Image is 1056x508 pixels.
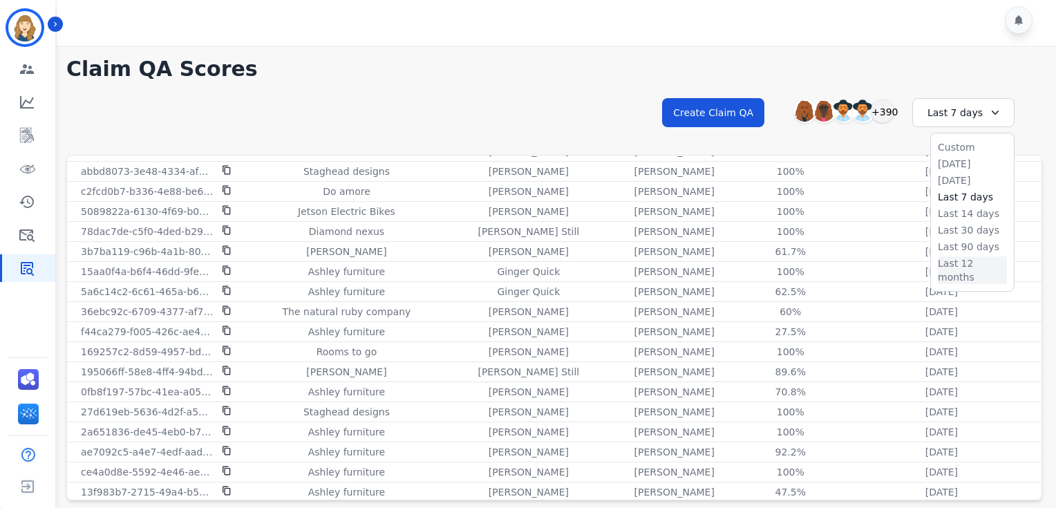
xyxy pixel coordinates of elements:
[283,305,411,319] p: The natural ruby company
[760,465,822,479] div: 100%
[634,205,715,218] p: [PERSON_NAME]
[81,385,214,399] p: 0fb8f197-57bc-41ea-a058-2667fd194bed
[938,240,1007,254] li: Last 90 days
[489,205,569,218] p: [PERSON_NAME]
[308,485,385,499] p: Ashley furniture
[298,205,395,218] p: Jetson Electric Bikes
[634,345,715,359] p: [PERSON_NAME]
[308,445,385,459] p: Ashley furniture
[760,325,822,339] div: 27.5%
[81,325,214,339] p: f44ca279-f005-426c-ae43-5c32e9f30074
[81,365,214,379] p: 195066ff-58e8-4ff4-94bd-53207f64851b
[489,405,569,419] p: [PERSON_NAME]
[489,325,569,339] p: [PERSON_NAME]
[760,245,822,258] div: 61.7%
[489,345,569,359] p: [PERSON_NAME]
[925,265,958,279] p: [DATE]
[489,164,569,178] p: [PERSON_NAME]
[81,345,214,359] p: 169257c2-8d59-4957-bdef-bdc8c02c3bd4
[478,225,579,238] p: [PERSON_NAME] Still
[760,185,822,198] div: 100%
[306,245,386,258] p: [PERSON_NAME]
[81,185,214,198] p: c2fcd0b7-b336-4e88-be65-b56e09a4d771
[308,325,385,339] p: Ashley furniture
[925,305,958,319] p: [DATE]
[925,465,958,479] p: [DATE]
[634,445,715,459] p: [PERSON_NAME]
[925,445,958,459] p: [DATE]
[489,465,569,479] p: [PERSON_NAME]
[309,225,384,238] p: Diamond nexus
[66,57,1042,82] h1: Claim QA Scores
[760,305,822,319] div: 60%
[925,245,958,258] p: [DATE]
[634,465,715,479] p: [PERSON_NAME]
[925,365,958,379] p: [DATE]
[81,265,214,279] p: 15aa0f4a-b6f4-46dd-9fe9-7f62d916f40b
[81,164,214,178] p: abbd8073-3e48-4334-af54-d6b97068dccc
[938,190,1007,204] li: Last 7 days
[308,385,385,399] p: Ashley furniture
[81,405,214,419] p: 27d619eb-5636-4d2f-a564-d83e00c92811
[760,405,822,419] div: 100%
[308,285,385,299] p: Ashley furniture
[81,485,214,499] p: 13f983b7-2715-49a4-b5af-65c8022888c8
[81,245,214,258] p: 3b7ba119-c96b-4a1b-8021-6f61793c08f4
[925,164,958,178] p: [DATE]
[925,345,958,359] p: [DATE]
[760,345,822,359] div: 100%
[489,445,569,459] p: [PERSON_NAME]
[760,425,822,439] div: 100%
[871,100,894,123] div: +390
[634,485,715,499] p: [PERSON_NAME]
[81,285,214,299] p: 5a6c14c2-6c61-465a-b643-5acfa4ddfee6
[938,207,1007,220] li: Last 14 days
[323,185,370,198] p: Do amore
[634,305,715,319] p: [PERSON_NAME]
[489,185,569,198] p: [PERSON_NAME]
[634,164,715,178] p: [PERSON_NAME]
[303,164,390,178] p: Staghead designs
[938,173,1007,187] li: [DATE]
[81,425,214,439] p: 2a651836-de45-4eb0-b723-fbd27d353fee
[925,205,958,218] p: [DATE]
[634,285,715,299] p: [PERSON_NAME]
[489,385,569,399] p: [PERSON_NAME]
[760,365,822,379] div: 89.6%
[925,325,958,339] p: [DATE]
[489,485,569,499] p: [PERSON_NAME]
[497,285,560,299] p: Ginger Quick
[634,425,715,439] p: [PERSON_NAME]
[81,205,214,218] p: 5089822a-6130-4f69-b011-ee1009dfad65
[925,405,958,419] p: [DATE]
[497,265,560,279] p: Ginger Quick
[662,98,764,127] button: Create Claim QA
[760,265,822,279] div: 100%
[308,425,385,439] p: Ashley furniture
[925,185,958,198] p: [DATE]
[925,225,958,238] p: [DATE]
[81,445,214,459] p: ae7092c5-a4e7-4edf-aad5-cd167bead044
[634,185,715,198] p: [PERSON_NAME]
[317,345,377,359] p: Rooms to go
[489,425,569,439] p: [PERSON_NAME]
[925,285,958,299] p: [DATE]
[303,405,390,419] p: Staghead designs
[760,445,822,459] div: 92.2%
[925,385,958,399] p: [DATE]
[938,223,1007,237] li: Last 30 days
[760,485,822,499] div: 47.5%
[925,485,958,499] p: [DATE]
[478,365,579,379] p: [PERSON_NAME] Still
[634,225,715,238] p: [PERSON_NAME]
[8,11,41,44] img: Bordered avatar
[938,157,1007,171] li: [DATE]
[81,225,214,238] p: 78dac7de-c5f0-4ded-b294-367d4836b5f4
[938,256,1007,284] li: Last 12 months
[81,465,214,479] p: ce4a0d8e-5592-4e46-aebd-73e84dfd3948
[634,365,715,379] p: [PERSON_NAME]
[489,305,569,319] p: [PERSON_NAME]
[938,140,1007,154] li: Custom
[760,205,822,218] div: 100%
[306,365,386,379] p: [PERSON_NAME]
